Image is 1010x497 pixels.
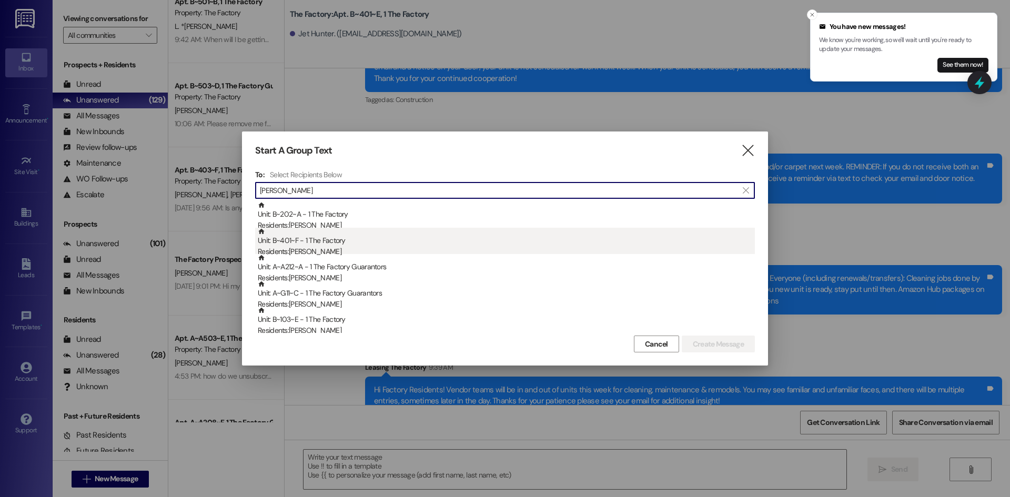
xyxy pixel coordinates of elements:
[260,183,738,198] input: Search for any contact or apartment
[693,339,744,350] span: Create Message
[258,246,755,257] div: Residents: [PERSON_NAME]
[255,280,755,307] div: Unit: A~G11~C - 1 The Factory GuarantorsResidents:[PERSON_NAME]
[270,170,342,179] h4: Select Recipients Below
[255,254,755,280] div: Unit: A~A212~A - 1 The Factory GuarantorsResidents:[PERSON_NAME]
[807,9,817,20] button: Close toast
[255,170,265,179] h3: To:
[255,145,332,157] h3: Start A Group Text
[258,201,755,231] div: Unit: B~202~A - 1 The Factory
[738,182,754,198] button: Clear text
[255,228,755,254] div: Unit: B~401~F - 1 The FactoryResidents:[PERSON_NAME]
[258,220,755,231] div: Residents: [PERSON_NAME]
[258,280,755,310] div: Unit: A~G11~C - 1 The Factory Guarantors
[819,22,988,32] div: You have new messages!
[258,272,755,283] div: Residents: [PERSON_NAME]
[743,186,749,195] i: 
[741,145,755,156] i: 
[645,339,668,350] span: Cancel
[258,254,755,284] div: Unit: A~A212~A - 1 The Factory Guarantors
[255,201,755,228] div: Unit: B~202~A - 1 The FactoryResidents:[PERSON_NAME]
[682,336,755,352] button: Create Message
[819,36,988,54] p: We know you're working, so we'll wait until you're ready to update your messages.
[937,58,988,73] button: See them now!
[258,307,755,337] div: Unit: B~103~E - 1 The Factory
[634,336,679,352] button: Cancel
[255,307,755,333] div: Unit: B~103~E - 1 The FactoryResidents:[PERSON_NAME]
[258,299,755,310] div: Residents: [PERSON_NAME]
[258,228,755,258] div: Unit: B~401~F - 1 The Factory
[258,325,755,336] div: Residents: [PERSON_NAME]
